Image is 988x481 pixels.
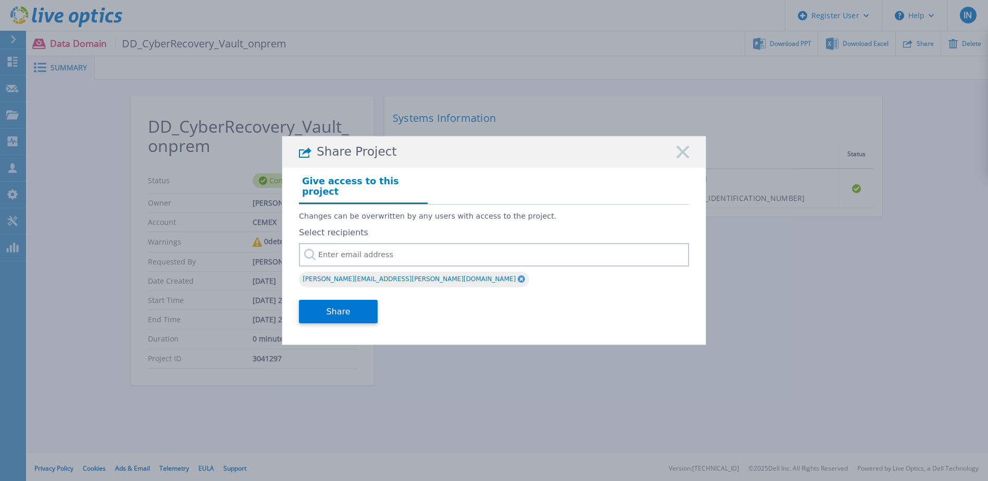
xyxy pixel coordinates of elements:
[299,243,689,267] input: Enter email address
[317,145,397,159] span: Share Project
[299,173,428,204] h4: Give access to this project
[299,272,529,287] div: [PERSON_NAME][EMAIL_ADDRESS][PERSON_NAME][DOMAIN_NAME]
[299,300,378,323] button: Share
[299,212,689,221] p: Changes can be overwritten by any users with access to the project.
[299,228,689,237] label: Select recipients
